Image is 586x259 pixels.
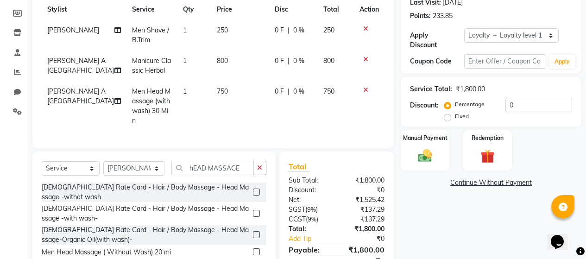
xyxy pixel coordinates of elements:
div: [DEMOGRAPHIC_DATA] Rate Card - Hair / Body Massage - Head Massage-Organic Oil(with wash)- [42,225,249,245]
span: Total [289,162,310,171]
span: 750 [323,87,334,95]
div: [DEMOGRAPHIC_DATA] Rate Card - Hair / Body Massage - Head Massage -with wash- [42,204,249,223]
div: Coupon Code [410,57,464,66]
label: Fixed [455,112,469,120]
span: 250 [323,26,334,34]
span: 9% [307,206,316,213]
input: Search or Scan [171,161,253,175]
div: Points: [410,11,431,21]
span: 1 [183,57,187,65]
div: Sub Total: [282,176,337,185]
span: 0 F [275,56,284,66]
span: | [288,56,290,66]
div: [DEMOGRAPHIC_DATA] Rate Card - Hair / Body Massage - Head Massage -withot wash [42,183,249,202]
div: Apply Discount [410,31,464,50]
div: ₹0 [336,185,391,195]
span: 1 [183,87,187,95]
a: Continue Without Payment [403,178,580,188]
div: ₹1,800.00 [456,84,485,94]
img: _cash.svg [414,148,436,164]
div: Discount: [282,185,337,195]
span: Men Shave / B.Trim [132,26,169,44]
div: Payable: [282,244,337,255]
div: ( ) [282,215,337,224]
span: 0 % [293,87,304,96]
span: | [288,25,290,35]
input: Enter Offer / Coupon Code [464,54,545,69]
span: 0 F [275,87,284,96]
span: 800 [217,57,228,65]
span: 9% [308,215,316,223]
iframe: chat widget [547,222,577,250]
div: Discount: [410,101,439,110]
span: [PERSON_NAME] A [GEOGRAPHIC_DATA] [47,87,114,105]
div: ₹0 [346,234,391,244]
label: Manual Payment [403,134,447,142]
span: [PERSON_NAME] A [GEOGRAPHIC_DATA] [47,57,114,75]
span: 250 [217,26,228,34]
span: CGST [289,215,306,223]
label: Redemption [472,134,504,142]
div: ₹137.29 [336,205,391,215]
span: Men Head Massage (with wash) 30 Min [132,87,170,125]
span: 800 [323,57,334,65]
div: ₹1,800.00 [336,224,391,234]
span: Manicure Classic Herbal [132,57,171,75]
div: Service Total: [410,84,452,94]
label: Percentage [455,100,485,108]
div: ( ) [282,205,337,215]
div: Men Head Massage ( Without Wash) 20 mi [42,247,171,257]
span: 750 [217,87,228,95]
button: Apply [549,55,575,69]
span: 1 [183,26,187,34]
div: ₹137.29 [336,215,391,224]
div: Net: [282,195,337,205]
div: ₹1,800.00 [336,176,391,185]
span: 0 % [293,56,304,66]
span: | [288,87,290,96]
span: 0 F [275,25,284,35]
span: [PERSON_NAME] [47,26,99,34]
div: ₹1,800.00 [336,244,391,255]
span: 0 % [293,25,304,35]
span: SGST [289,205,305,214]
div: Total: [282,224,337,234]
div: 233.85 [433,11,453,21]
img: _gift.svg [476,148,499,165]
a: Add Tip [282,234,346,244]
div: ₹1,525.42 [336,195,391,205]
